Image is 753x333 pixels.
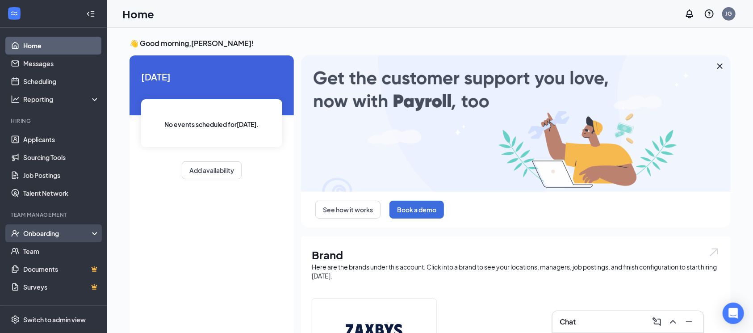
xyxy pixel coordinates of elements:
[682,315,696,329] button: Minimize
[704,8,715,19] svg: QuestionInfo
[23,315,86,324] div: Switch to admin view
[668,316,678,327] svg: ChevronUp
[301,55,731,192] img: payroll-large.gif
[23,278,100,296] a: SurveysCrown
[86,9,95,18] svg: Collapse
[684,316,694,327] svg: Minimize
[23,242,100,260] a: Team
[11,229,20,238] svg: UserCheck
[11,211,98,219] div: Team Management
[312,262,720,280] div: Here are the brands under this account. Click into a brand to see your locations, managers, job p...
[23,95,100,104] div: Reporting
[23,55,100,72] a: Messages
[23,166,100,184] a: Job Postings
[23,229,92,238] div: Onboarding
[141,70,282,84] span: [DATE]
[315,201,381,219] button: See how it works
[11,315,20,324] svg: Settings
[684,8,695,19] svg: Notifications
[312,247,720,262] h1: Brand
[715,61,725,72] svg: Cross
[23,148,100,166] a: Sourcing Tools
[666,315,680,329] button: ChevronUp
[723,303,744,324] div: Open Intercom Messenger
[11,117,98,125] div: Hiring
[23,131,100,148] a: Applicants
[389,201,444,219] button: Book a demo
[23,37,100,55] a: Home
[122,6,154,21] h1: Home
[130,38,731,48] h3: 👋 Good morning, [PERSON_NAME] !
[23,260,100,278] a: DocumentsCrown
[23,72,100,90] a: Scheduling
[652,316,662,327] svg: ComposeMessage
[182,161,242,179] button: Add availability
[560,317,576,327] h3: Chat
[11,95,20,104] svg: Analysis
[10,9,19,18] svg: WorkstreamLogo
[708,247,720,257] img: open.6027fd2a22e1237b5b06.svg
[23,184,100,202] a: Talent Network
[650,315,664,329] button: ComposeMessage
[726,10,732,17] div: JG
[165,119,259,129] span: No events scheduled for [DATE] .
